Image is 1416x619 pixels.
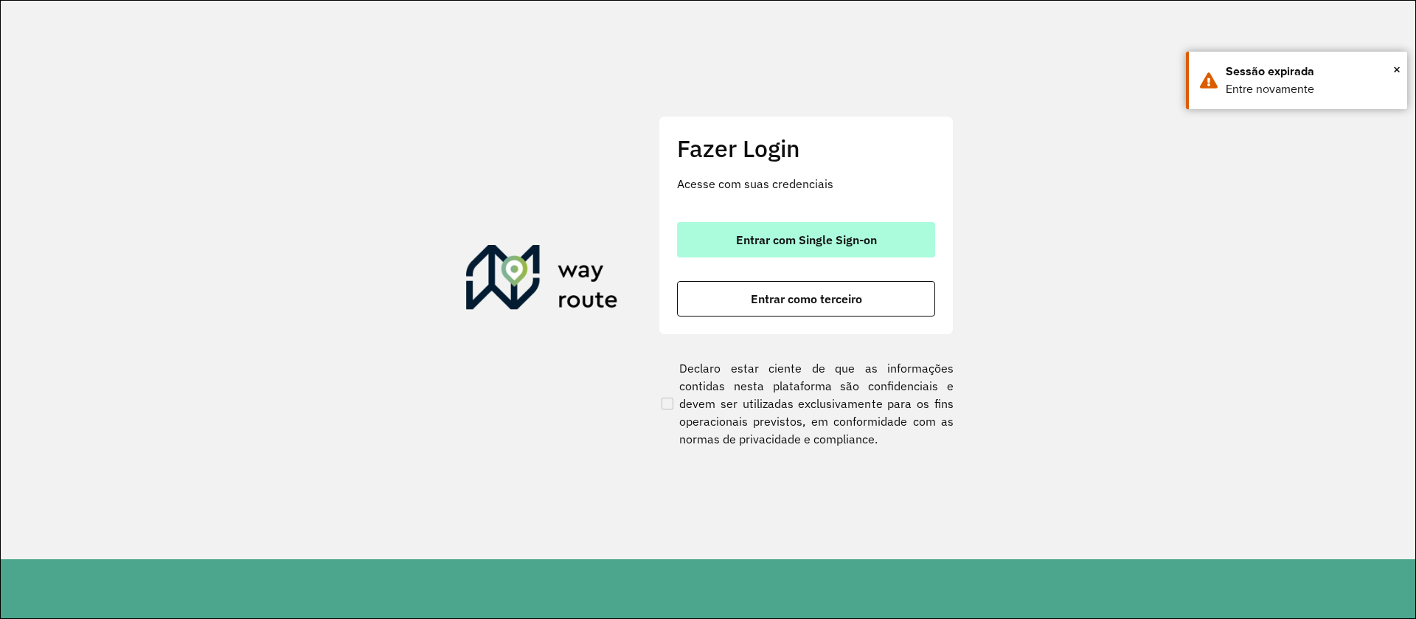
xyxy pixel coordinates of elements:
[659,359,954,448] label: Declaro estar ciente de que as informações contidas nesta plataforma são confidenciais e devem se...
[1393,58,1401,80] button: Close
[677,281,935,317] button: button
[677,222,935,257] button: button
[466,245,618,316] img: Roteirizador AmbevTech
[677,134,935,162] h2: Fazer Login
[736,234,877,246] span: Entrar com Single Sign-on
[1226,63,1396,80] div: Sessão expirada
[677,175,935,193] p: Acesse com suas credenciais
[1226,80,1396,98] div: Entre novamente
[751,293,862,305] span: Entrar como terceiro
[1393,58,1401,80] span: ×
